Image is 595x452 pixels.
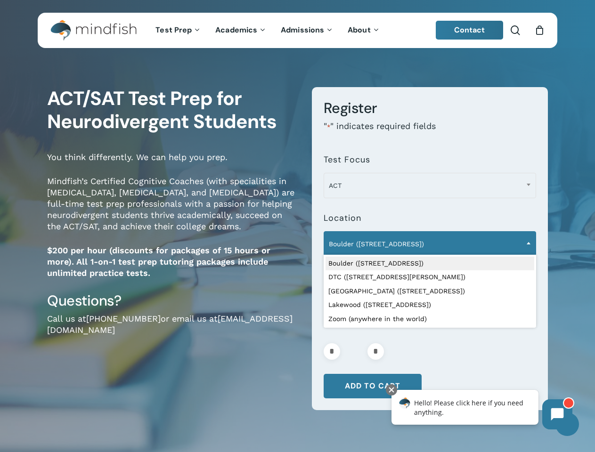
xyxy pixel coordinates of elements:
[324,213,361,223] label: Location
[534,25,545,35] a: Cart
[326,270,534,284] li: DTC ([STREET_ADDRESS][PERSON_NAME])
[215,25,257,35] span: Academics
[454,25,485,35] span: Contact
[324,176,536,195] span: ACT
[47,87,298,134] h1: ACT/SAT Test Prep for Neurodivergent Students
[348,25,371,35] span: About
[326,257,534,271] li: Boulder ([STREET_ADDRESS])
[324,155,370,164] label: Test Focus
[47,152,298,176] p: You think differently. We can help you prep.
[382,382,582,439] iframe: Chatbot
[47,313,298,348] p: Call us at or email us at
[324,173,536,198] span: ACT
[148,13,387,48] nav: Main Menu
[38,13,557,48] header: Main Menu
[326,298,534,312] li: Lakewood ([STREET_ADDRESS])
[436,21,504,40] a: Contact
[324,234,536,254] span: Boulder (1320 Pearl St.)
[274,26,341,34] a: Admissions
[324,121,536,145] p: " " indicates required fields
[281,25,324,35] span: Admissions
[341,26,387,34] a: About
[324,231,536,257] span: Boulder (1320 Pearl St.)
[148,26,208,34] a: Test Prep
[324,374,422,398] button: Add to cart
[326,284,534,299] li: [GEOGRAPHIC_DATA] ([STREET_ADDRESS])
[326,312,534,326] li: Zoom (anywhere in the world)
[47,176,298,245] p: Mindfish’s Certified Cognitive Coaches (with specialities in [MEDICAL_DATA], [MEDICAL_DATA], and ...
[155,25,192,35] span: Test Prep
[208,26,274,34] a: Academics
[47,291,298,310] h3: Questions?
[324,99,536,117] h3: Register
[86,314,161,323] a: [PHONE_NUMBER]
[47,245,270,278] strong: $200 per hour (discounts for packages of 15 hours or more). All 1-on-1 test prep tutoring package...
[343,343,365,360] input: Product quantity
